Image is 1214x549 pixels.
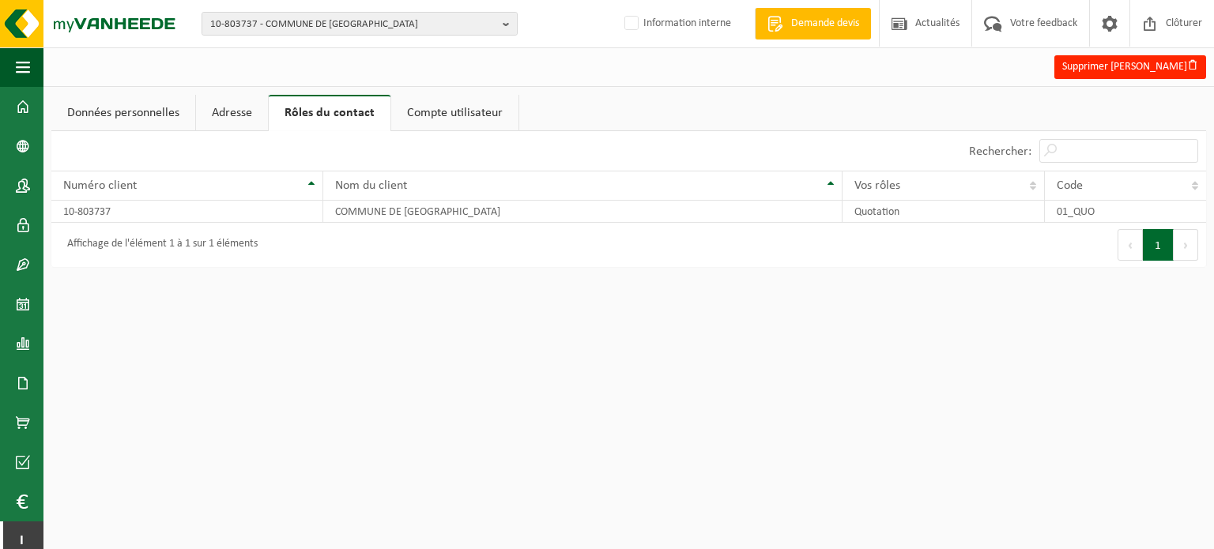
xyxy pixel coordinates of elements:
[51,95,195,131] a: Données personnelles
[843,201,1045,223] td: Quotation
[969,145,1031,158] label: Rechercher:
[787,16,863,32] span: Demande devis
[755,8,871,39] a: Demande devis
[1118,229,1143,261] button: Previous
[59,231,258,259] div: Affichage de l'élément 1 à 1 sur 1 éléments
[196,95,268,131] a: Adresse
[202,12,518,36] button: 10-803737 - COMMUNE DE [GEOGRAPHIC_DATA]
[63,179,137,192] span: Numéro client
[1174,229,1198,261] button: Next
[1057,179,1083,192] span: Code
[621,12,731,36] label: Information interne
[854,179,900,192] span: Vos rôles
[269,95,390,131] a: Rôles du contact
[210,13,496,36] span: 10-803737 - COMMUNE DE [GEOGRAPHIC_DATA]
[51,201,323,223] td: 10-803737
[1143,229,1174,261] button: 1
[1054,55,1206,79] button: Supprimer [PERSON_NAME]
[323,201,843,223] td: COMMUNE DE [GEOGRAPHIC_DATA]
[1045,201,1206,223] td: 01_QUO
[391,95,518,131] a: Compte utilisateur
[335,179,407,192] span: Nom du client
